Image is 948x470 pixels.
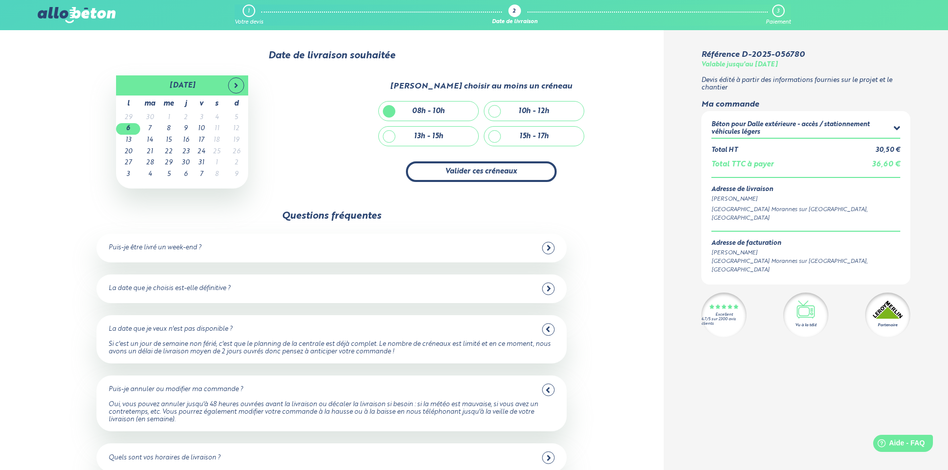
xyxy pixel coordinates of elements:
td: 22 [159,146,178,158]
th: ma [140,96,159,112]
td: 9 [178,123,193,135]
td: 4 [140,169,159,180]
td: 2 [178,112,193,124]
td: 5 [159,169,178,180]
th: s [209,96,224,112]
td: 3 [116,169,140,180]
div: Adresse de livraison [711,186,900,194]
td: 6 [116,123,140,135]
p: Devis édité à partir des informations fournies sur le projet et le chantier [701,77,910,91]
td: 31 [193,157,209,169]
div: 3 [777,8,779,15]
div: Ma commande [701,100,910,109]
div: Si c'est un jour de semaine non férié, c'est que le planning de la centrale est déjà complet. Le ... [109,341,555,355]
td: 23 [178,146,193,158]
td: 29 [116,112,140,124]
div: 13h - 15h [414,132,443,141]
td: 29 [159,157,178,169]
div: Votre devis [235,19,263,26]
td: 20 [116,146,140,158]
td: 9 [224,169,248,180]
th: [DATE] [140,75,224,96]
th: v [193,96,209,112]
td: 13 [116,135,140,146]
td: 24 [193,146,209,158]
img: allobéton [38,7,115,23]
td: 11 [209,123,224,135]
td: 28 [140,157,159,169]
td: 8 [159,123,178,135]
div: 4.7/5 sur 2300 avis clients [701,317,747,326]
th: j [178,96,193,112]
div: Paiement [766,19,791,26]
div: 1 [248,8,250,15]
td: 2 [224,157,248,169]
iframe: Help widget launcher [859,431,937,459]
div: Questions fréquentes [282,211,381,222]
div: Oui, vous pouvez annuler jusqu'à 48 heures ouvrées avant la livraison ou décaler la livraison si ... [109,401,555,423]
div: Référence D-2025-056780 [701,50,805,59]
th: d [224,96,248,112]
td: 4 [209,112,224,124]
td: 5 [224,112,248,124]
td: 25 [209,146,224,158]
div: La date que je choisis est-elle définitive ? [109,285,231,293]
div: [GEOGRAPHIC_DATA] Morannes sur [GEOGRAPHIC_DATA], [GEOGRAPHIC_DATA] [711,257,900,274]
td: 10 [193,123,209,135]
div: Quels sont vos horaires de livraison ? [109,454,221,462]
td: 6 [178,169,193,180]
a: 2 Date de livraison [492,5,538,26]
div: La date que je veux n'est pas disponible ? [109,326,233,333]
td: 19 [224,135,248,146]
div: Béton pour Dalle extérieure - accès / stationnement véhicules légers [711,121,894,136]
div: Adresse de facturation [711,240,900,247]
div: Valable jusqu'au [DATE] [701,61,778,69]
td: 14 [140,135,159,146]
div: Date de livraison [492,19,538,26]
td: 18 [209,135,224,146]
td: 12 [224,123,248,135]
td: 15 [159,135,178,146]
div: Total HT [711,147,738,154]
td: 16 [178,135,193,146]
td: 1 [209,157,224,169]
td: 26 [224,146,248,158]
div: [GEOGRAPHIC_DATA] Morannes sur [GEOGRAPHIC_DATA], [GEOGRAPHIC_DATA] [711,206,900,223]
td: 7 [140,123,159,135]
div: Partenaire [878,322,897,328]
th: l [116,96,140,112]
div: Puis-je être livré un week-end ? [109,244,201,252]
div: 10h - 12h [518,107,549,116]
div: 30,50 € [876,147,900,154]
div: Date de livraison souhaitée [38,50,625,61]
td: 1 [159,112,178,124]
div: [PERSON_NAME] [711,195,900,204]
td: 17 [193,135,209,146]
td: 8 [209,169,224,180]
td: 30 [178,157,193,169]
div: 08h - 10h [412,107,445,116]
summary: Béton pour Dalle extérieure - accès / stationnement véhicules légers [711,121,900,138]
div: Puis-je annuler ou modifier ma commande ? [109,386,243,394]
td: 27 [116,157,140,169]
div: 2 [512,9,515,15]
td: 3 [193,112,209,124]
button: Valider ces créneaux [406,161,557,182]
div: Excellent [715,313,733,317]
div: [PERSON_NAME] [711,249,900,257]
td: 30 [140,112,159,124]
a: 1 Votre devis [235,5,263,26]
a: 3 Paiement [766,5,791,26]
div: 15h - 17h [519,132,549,141]
div: Total TTC à payer [711,160,774,169]
span: 36,60 € [872,161,900,168]
th: me [159,96,178,112]
td: 21 [140,146,159,158]
div: Vu à la télé [795,322,816,328]
div: [PERSON_NAME] choisir au moins un créneau [390,82,572,91]
td: 7 [193,169,209,180]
